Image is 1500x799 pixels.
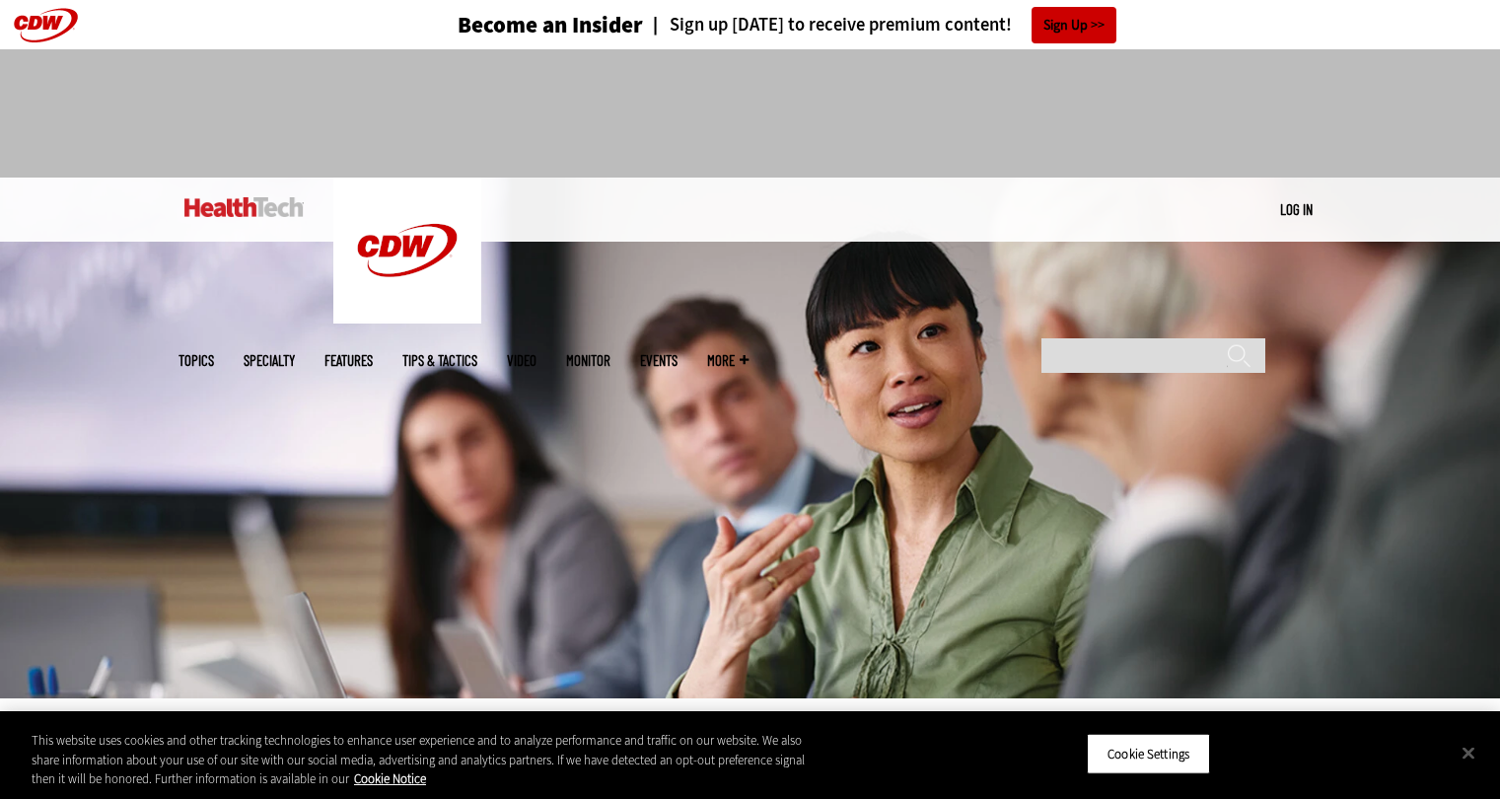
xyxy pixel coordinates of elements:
a: MonITor [566,353,610,368]
a: Events [640,353,678,368]
a: Sign up [DATE] to receive premium content! [643,16,1012,35]
h3: Become an Insider [458,14,643,36]
img: Home [184,197,304,217]
span: Topics [179,353,214,368]
a: Log in [1280,200,1313,218]
button: Close [1447,731,1490,774]
a: Tips & Tactics [402,353,477,368]
a: CDW [333,308,481,328]
span: More [707,353,749,368]
a: Video [507,353,536,368]
a: Sign Up [1032,7,1116,43]
div: User menu [1280,199,1313,220]
iframe: advertisement [392,69,1109,158]
a: More information about your privacy [354,770,426,787]
span: Specialty [244,353,295,368]
a: Features [324,353,373,368]
button: Cookie Settings [1087,733,1210,774]
div: This website uses cookies and other tracking technologies to enhance user experience and to analy... [32,731,825,789]
a: Become an Insider [384,14,643,36]
img: Home [333,178,481,324]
